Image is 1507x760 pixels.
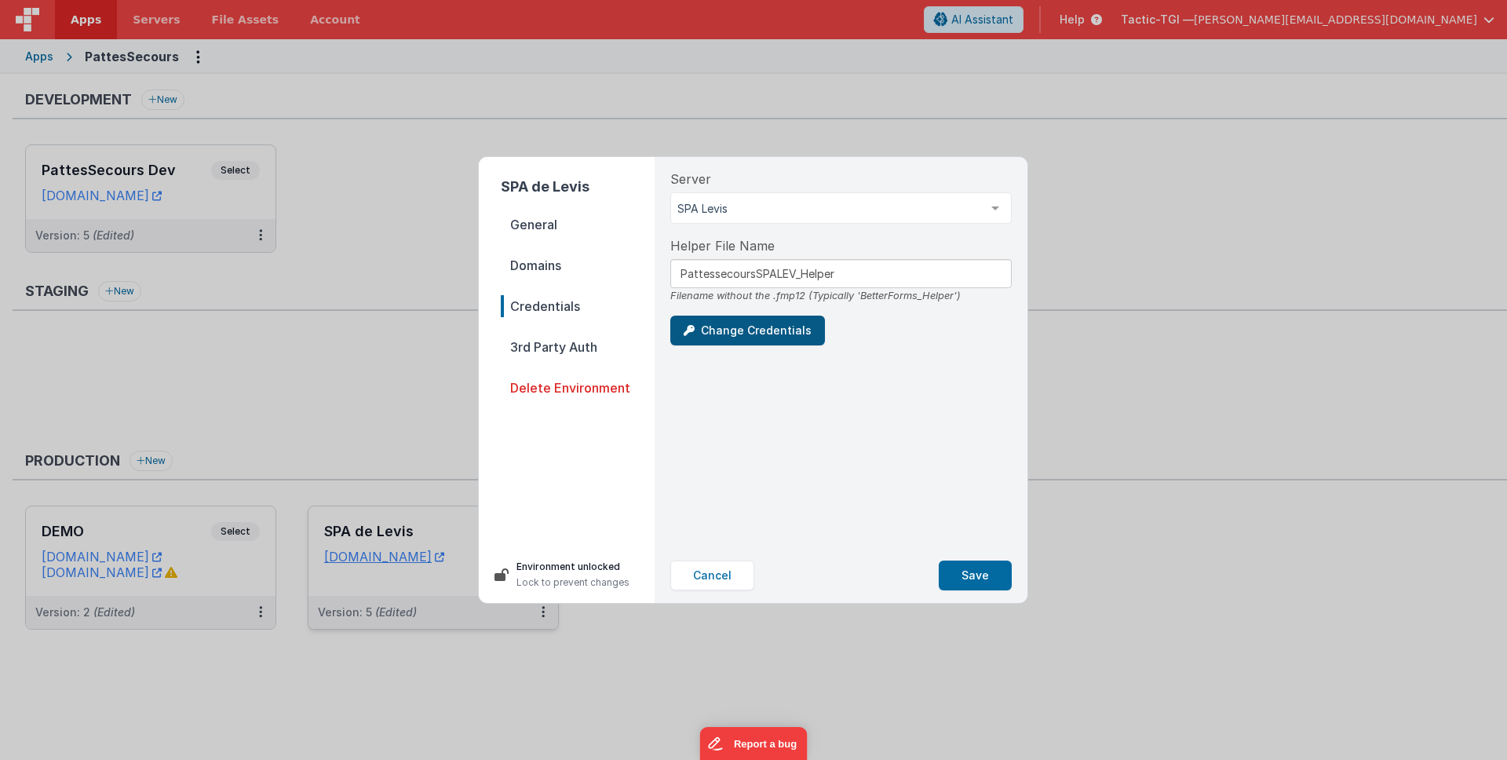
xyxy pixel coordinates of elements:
[939,561,1012,590] button: Save
[516,559,629,575] p: Environment unlocked
[670,288,1012,303] div: Filename without the .fmp12 (Typically 'BetterForms_Helper')
[501,176,655,198] h2: SPA de Levis
[670,236,775,255] span: Helper File Name
[700,727,808,760] iframe: Marker.io feedback button
[501,214,655,236] span: General
[677,201,980,217] span: SPA Levis
[670,316,825,345] button: Change Credentials
[516,575,629,590] p: Lock to prevent changes
[501,336,655,358] span: 3rd Party Auth
[670,259,1012,288] input: Enter BetterForms Helper Name
[670,561,754,590] button: Cancel
[670,170,711,188] span: Server
[501,377,655,399] span: Delete Environment
[501,254,655,276] span: Domains
[501,295,655,317] span: Credentials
